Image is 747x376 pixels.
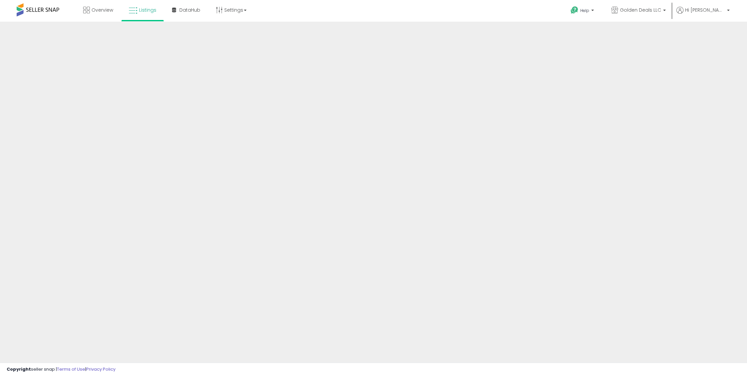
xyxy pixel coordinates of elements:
[685,7,725,13] span: Hi [PERSON_NAME]
[139,7,156,13] span: Listings
[580,8,589,13] span: Help
[179,7,200,13] span: DataHub
[92,7,113,13] span: Overview
[676,7,730,22] a: Hi [PERSON_NAME]
[565,1,601,22] a: Help
[570,6,579,14] i: Get Help
[620,7,661,13] span: Golden Deals LLC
